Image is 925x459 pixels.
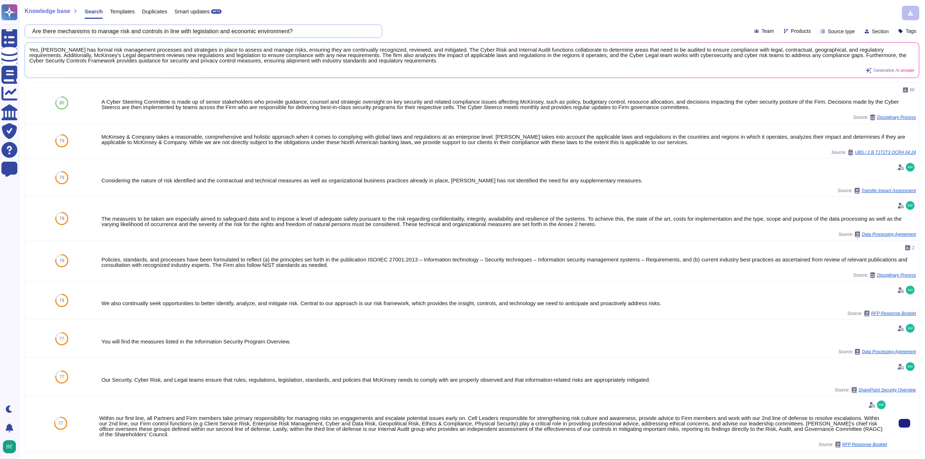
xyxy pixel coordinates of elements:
[29,25,375,38] input: Search a question or template...
[906,324,915,333] img: user
[906,286,915,294] img: user
[102,339,916,344] div: You will find the measures listed in the Information Security Program Overview.
[85,9,103,14] span: Search
[102,257,916,268] div: Policies, standards, and processes have been formulated to reflect (a) the principles set forth i...
[59,101,64,105] span: 80
[835,387,916,393] span: Source:
[102,300,916,306] div: We also continually seek opportunities to better identify, analyze, and mitigate risk. Central to...
[877,273,916,277] span: Disciplinary Process
[3,440,16,453] img: user
[58,421,63,425] span: 77
[110,9,134,14] span: Templates
[211,9,221,14] div: BETA
[1,439,21,455] button: user
[59,298,64,303] span: 78
[906,201,915,210] img: user
[102,377,916,382] div: Our Security, Cyber Risk, and Legal teams ensure that rules, regulations, legislation, standards,...
[59,259,64,263] span: 78
[838,188,916,194] span: Source:
[762,29,774,34] span: Team
[102,99,916,110] div: A Cyber Steering Committee is made up of senior stakeholders who provide guidance, counsel and st...
[828,29,855,34] span: Source type
[877,115,916,120] span: Disciplinary Process
[861,189,916,193] span: Transfer Impact Assessment
[910,88,915,92] span: 60
[59,176,64,180] span: 79
[175,9,210,14] span: Smart updates
[818,442,887,447] span: Source:
[877,400,886,409] img: user
[906,362,915,371] img: user
[25,8,70,14] span: Knowledge base
[102,178,916,183] div: Considering the nature of risk identified and the contractual and technical measures as well as o...
[853,114,916,120] span: Source:
[862,232,916,237] span: Data Processing Agreement
[906,163,915,172] img: user
[855,150,916,155] span: UBS / 2 B T1T2T3 OCRA 04.24
[99,415,887,437] div: Within our first line, all Partners and Firm members take primary responsibility for managing ris...
[838,349,916,355] span: Source:
[59,139,64,143] span: 79
[59,375,64,379] span: 77
[142,9,167,14] span: Duplicates
[59,216,64,221] span: 78
[847,311,916,316] span: Source:
[102,216,916,227] div: The measures to be taken are especially aimed to safeguard data and to impose a level of adequate...
[905,29,916,34] span: Tags
[872,29,889,34] span: Section
[838,231,916,237] span: Source:
[831,150,916,155] span: Source:
[862,350,916,354] span: Data Processing Agreement
[102,134,916,145] div: McKinsey & Company takes a reasonable, comprehensive and holistic approach when it comes to compl...
[791,29,811,34] span: Products
[853,272,916,278] span: Source:
[859,388,916,392] span: SharePoint Security Overview
[871,311,916,316] span: RFP Response Booklet
[842,442,887,447] span: RFP Response Booklet
[29,47,915,63] span: Yes, [PERSON_NAME] has formal risk management processes and strategies in place to assess and man...
[873,68,915,73] span: Generative AI answer
[59,337,64,341] span: 77
[912,246,915,250] span: 2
